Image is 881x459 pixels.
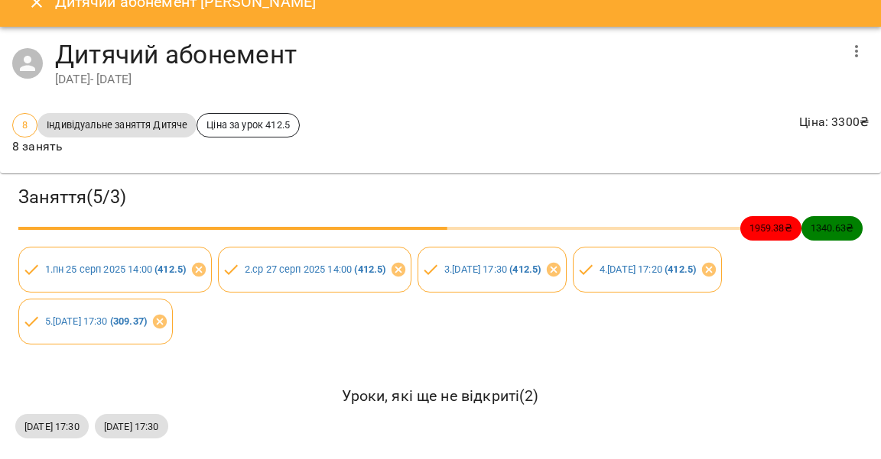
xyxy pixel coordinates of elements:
[444,263,541,275] a: 3.[DATE] 17:30 (412.5)
[509,263,541,275] b: ( 412.5 )
[15,419,89,434] span: [DATE] 17:30
[15,384,866,408] h6: Уроки, які ще не відкриті ( 2 )
[18,299,173,344] div: 5.[DATE] 17:30 (309.37)
[55,70,838,89] div: [DATE] - [DATE]
[45,263,187,275] a: 1.пн 25 серп 2025 14:00 (412.5)
[197,118,299,132] span: Ціна за урок 412.5
[354,263,385,275] b: ( 412.5 )
[12,137,300,156] p: 8 занять
[18,247,212,293] div: 1.пн 25 серп 2025 14:00 (412.5)
[218,247,411,293] div: 2.ср 27 серп 2025 14:00 (412.5)
[13,118,37,132] span: 8
[600,263,696,275] a: 4.[DATE] 17:20 (412.5)
[740,221,801,235] span: 1959.38 ₴
[37,118,197,132] span: Індивідуальне заняття Дитяче
[665,263,696,275] b: ( 412.5 )
[418,247,567,293] div: 3.[DATE] 17:30 (412.5)
[799,113,869,131] p: Ціна : 3300 ₴
[154,263,186,275] b: ( 412.5 )
[110,315,147,327] b: ( 309.37 )
[245,263,386,275] a: 2.ср 27 серп 2025 14:00 (412.5)
[573,247,722,293] div: 4.[DATE] 17:20 (412.5)
[95,419,168,434] span: [DATE] 17:30
[55,39,838,70] h4: Дитячий абонемент
[18,186,863,209] h3: Заняття ( 5 / 3 )
[801,221,863,235] span: 1340.63 ₴
[45,315,147,327] a: 5.[DATE] 17:30 (309.37)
